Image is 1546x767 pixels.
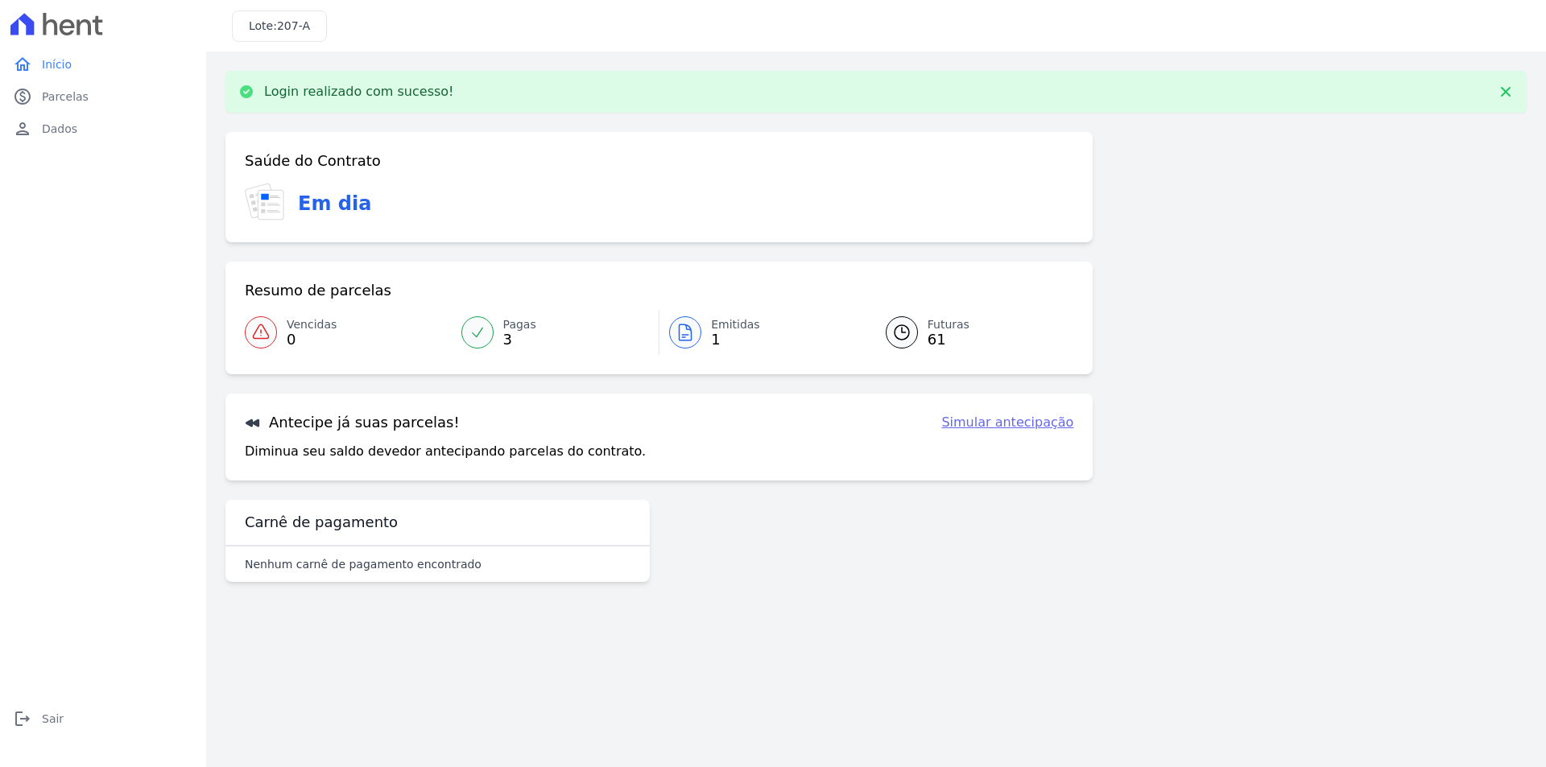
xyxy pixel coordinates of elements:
[287,316,337,333] span: Vencidas
[13,87,32,106] i: paid
[245,310,452,355] a: Vencidas 0
[659,310,866,355] a: Emitidas 1
[13,119,32,138] i: person
[711,316,760,333] span: Emitidas
[42,711,64,727] span: Sair
[6,113,200,145] a: personDados
[13,55,32,74] i: home
[928,333,969,346] span: 61
[42,89,89,105] span: Parcelas
[928,316,969,333] span: Futuras
[941,413,1073,432] a: Simular antecipação
[264,84,454,100] p: Login realizado com sucesso!
[6,80,200,113] a: paidParcelas
[6,48,200,80] a: homeInício
[42,56,72,72] span: Início
[245,442,646,461] p: Diminua seu saldo devedor antecipando parcelas do contrato.
[503,316,536,333] span: Pagas
[6,703,200,735] a: logoutSair
[245,556,482,572] p: Nenhum carnê de pagamento encontrado
[298,189,371,218] h3: Em dia
[866,310,1074,355] a: Futuras 61
[13,709,32,728] i: logout
[245,151,381,171] h3: Saúde do Contrato
[245,281,391,300] h3: Resumo de parcelas
[249,18,310,35] h3: Lote:
[452,310,659,355] a: Pagas 3
[245,513,398,532] h3: Carnê de pagamento
[277,19,310,32] span: 207-A
[287,333,337,346] span: 0
[503,333,536,346] span: 3
[245,413,460,432] h3: Antecipe já suas parcelas!
[42,121,77,137] span: Dados
[711,333,760,346] span: 1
